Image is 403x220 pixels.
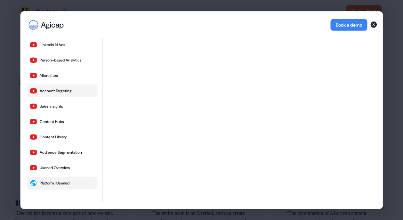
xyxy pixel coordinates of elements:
[40,42,65,47] div: LinkedIn 1:1 Ads
[41,20,63,29] div: Agicap
[27,161,97,174] button: Userled Overview
[330,19,367,30] button: Book a demo
[27,100,97,112] button: Sales Insights
[40,88,72,93] div: Account Targeting
[27,115,97,128] button: Content Hubs
[27,38,97,51] button: LinkedIn 1:1 Ads
[40,134,67,139] div: Content Library
[40,119,64,124] div: Content Hubs
[40,103,63,109] div: Sales Insights
[40,165,70,170] div: Userled Overview
[40,73,58,78] div: Microsites
[40,180,69,185] div: Platform | Userled
[27,53,97,66] button: Person-based Analytics
[27,84,97,97] button: Account Targeting
[40,150,82,155] div: Audience Segmentation
[27,146,97,159] button: Audience Segmentation
[27,69,97,82] button: Microsites
[27,130,97,143] button: Content Library
[27,176,97,189] button: Platform | Userled
[40,57,82,62] div: Person-based Analytics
